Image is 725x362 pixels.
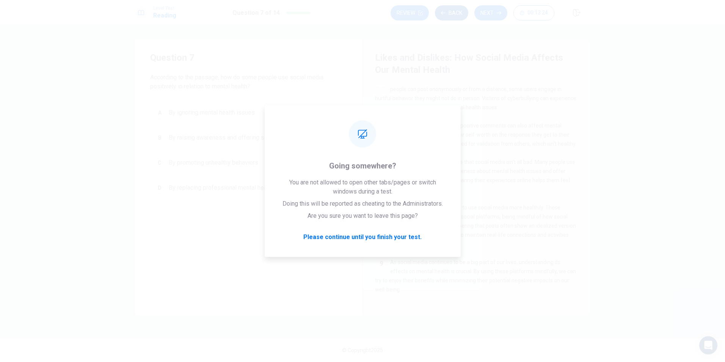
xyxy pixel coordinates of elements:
button: Next [474,5,507,20]
button: DBy replacing professional mental health care [150,178,347,197]
span: However, it's important to note that social media isn't all bad. Many people use these platforms ... [375,159,575,192]
h4: Likes and Dislikes: How Social Media Affects Our Mental Health [375,52,576,76]
button: BBy raising awareness and offering support [150,128,347,147]
div: 6 [375,121,387,133]
span: The pressure to get likes and positive comments can also affect mental health. Some people base t... [375,123,576,147]
span: Level Test [153,6,176,11]
button: 00:13:24 [513,5,554,20]
span: Experts suggest several ways to use social media more healthily. These include limiting time spen... [375,205,576,247]
button: Review [391,5,429,20]
span: By ignoring mental health issues [169,108,255,117]
div: Open Intercom Messenger [699,336,717,354]
button: CBy promoting unhealthy behaviors [150,153,347,172]
div: B [154,132,166,144]
span: By promoting unhealthy behaviors [169,158,258,167]
span: By raising awareness and offering support [169,133,281,142]
h4: Question 7 [150,52,347,64]
h1: Question 7 of 14 [232,8,280,17]
button: Back [435,5,468,20]
button: ABy ignoring mental health issues [150,103,347,122]
div: 7 [375,157,387,170]
span: 00:13:24 [527,10,548,16]
div: A [154,107,166,119]
div: 8 [375,203,387,215]
div: 9 [375,258,387,270]
span: © Copyright 2025 [342,347,383,353]
h1: Reading [153,11,176,20]
div: C [154,157,166,169]
span: As social media continues to be a big part of our lives, understanding its effects on mental heal... [375,259,576,293]
span: According to the passage, how do some people use social media positively in relation to mental he... [150,73,347,91]
div: D [154,182,166,194]
span: By replacing professional mental health care [169,183,286,192]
